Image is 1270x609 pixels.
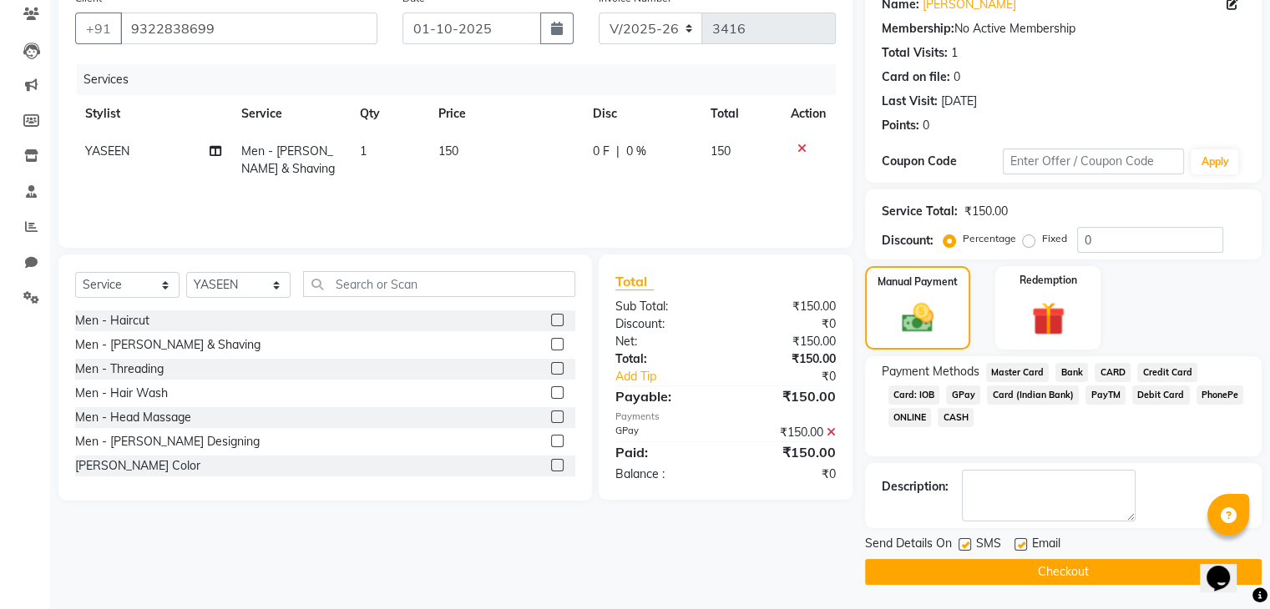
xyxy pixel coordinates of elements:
[1042,231,1067,246] label: Fixed
[954,68,960,86] div: 0
[231,95,350,133] th: Service
[882,93,938,110] div: Last Visit:
[726,315,848,333] div: ₹0
[603,315,726,333] div: Discount:
[726,466,848,483] div: ₹0
[120,13,377,44] input: Search by Name/Mobile/Email/Code
[726,350,848,368] div: ₹150.00
[726,424,848,441] div: ₹150.00
[1191,149,1238,174] button: Apply
[603,424,726,441] div: GPay
[701,95,781,133] th: Total
[603,333,726,350] div: Net:
[603,368,746,385] a: Add Tip
[1132,385,1190,405] span: Debit Card
[882,44,948,62] div: Total Visits:
[75,385,168,402] div: Men - Hair Wash
[865,559,1262,585] button: Checkout
[711,143,731,159] span: 150
[85,143,129,159] span: YASEEN
[746,368,848,385] div: ₹0
[726,442,848,462] div: ₹150.00
[865,535,952,556] span: Send Details On
[1020,273,1077,288] label: Redemption
[428,95,583,133] th: Price
[77,64,848,95] div: Services
[726,386,848,406] div: ₹150.00
[1032,535,1060,556] span: Email
[1095,363,1131,382] span: CARD
[878,274,958,289] label: Manual Payment
[583,95,701,133] th: Disc
[976,535,1001,556] span: SMS
[1200,542,1253,592] iframe: chat widget
[603,298,726,315] div: Sub Total:
[75,336,261,354] div: Men - [PERSON_NAME] & Shaving
[882,117,919,134] div: Points:
[892,299,944,336] img: _cash.svg
[726,298,848,315] div: ₹150.00
[946,385,980,405] span: GPay
[75,409,191,426] div: Men - Head Massage
[75,13,122,44] button: +91
[1055,363,1088,382] span: Bank
[941,93,977,110] div: [DATE]
[593,143,610,160] span: 0 F
[882,153,1003,170] div: Coupon Code
[603,386,726,406] div: Payable:
[923,117,929,134] div: 0
[882,478,949,496] div: Description:
[888,385,940,405] span: Card: IOB
[75,95,231,133] th: Stylist
[1085,385,1126,405] span: PayTM
[603,466,726,483] div: Balance :
[75,433,260,450] div: Men - [PERSON_NAME] Designing
[603,350,726,368] div: Total:
[1197,385,1244,405] span: PhonePe
[75,360,164,378] div: Men - Threading
[1137,363,1197,382] span: Credit Card
[75,312,149,330] div: Men - Haircut
[626,143,646,160] span: 0 %
[882,20,1245,38] div: No Active Membership
[938,408,974,427] span: CASH
[1021,298,1075,340] img: _gift.svg
[882,68,950,86] div: Card on file:
[987,385,1079,405] span: Card (Indian Bank)
[781,95,836,133] th: Action
[75,457,200,475] div: [PERSON_NAME] Color
[241,143,335,176] span: Men - [PERSON_NAME] & Shaving
[615,273,654,290] span: Total
[882,363,979,380] span: Payment Methods
[615,410,836,424] div: Payments
[882,203,958,220] div: Service Total:
[726,333,848,350] div: ₹150.00
[360,143,367,159] span: 1
[303,271,575,297] input: Search or Scan
[963,231,1016,246] label: Percentage
[616,143,620,160] span: |
[882,20,954,38] div: Membership:
[438,143,458,159] span: 150
[1003,148,1185,174] input: Enter Offer / Coupon Code
[951,44,958,62] div: 1
[350,95,428,133] th: Qty
[888,408,932,427] span: ONLINE
[964,203,1008,220] div: ₹150.00
[882,232,934,249] div: Discount:
[603,442,726,462] div: Paid:
[986,363,1050,382] span: Master Card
